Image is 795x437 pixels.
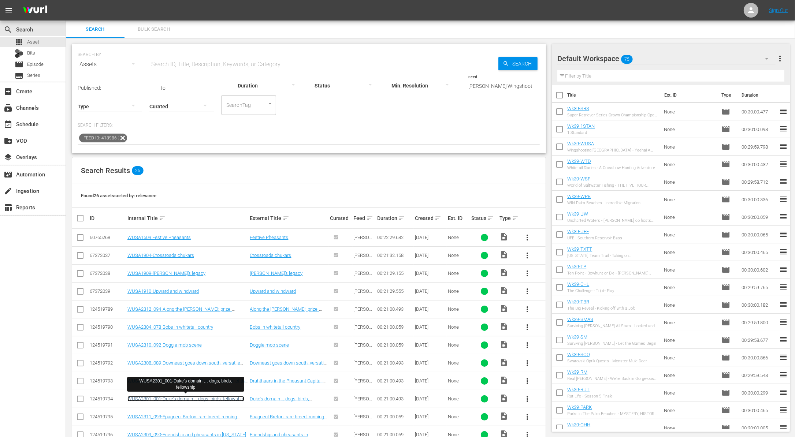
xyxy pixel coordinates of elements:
[4,104,12,112] span: Channels
[498,57,538,70] button: Search
[567,288,614,293] div: The Challenge - Triple Play
[377,342,413,348] div: 00:21:00.059
[519,300,536,318] button: more_vert
[499,340,508,349] span: Video
[567,176,590,182] a: Wk39-WSF
[15,71,23,80] span: Series
[661,279,719,296] td: None
[377,324,413,330] div: 00:21:00.059
[448,253,469,258] div: None
[499,376,508,385] span: Video
[779,195,788,203] span: reorder
[435,215,441,221] span: sort
[250,360,328,371] a: Downeast goes down south: versatile dog showcase
[27,61,44,68] span: Episode
[721,160,730,169] span: Episode
[739,243,779,261] td: 00:30:00.465
[567,324,658,328] div: Surviving [PERSON_NAME] All-Stars - Locked and Loaded
[523,233,532,242] span: more_vert
[779,335,788,344] span: reorder
[567,299,589,305] a: Wk39-TBR
[567,394,613,399] div: Rut Life - Season 5 Finale
[132,166,144,175] span: 26
[721,318,730,327] span: Episode
[377,360,413,366] div: 00:21:00.493
[779,353,788,362] span: reorder
[377,270,413,276] div: 00:21:29.155
[250,396,312,407] a: Duke's domain … dogs, birds, fellowship
[661,366,719,384] td: None
[250,214,328,223] div: External Title
[130,378,241,391] div: WUSA2301_001-Duke's domain … dogs, birds, fellowship
[661,261,719,279] td: None
[4,87,12,96] span: Create
[250,378,327,389] a: Drahthaars in the Pheasant Capital of the World
[721,213,730,221] span: Episode
[739,156,779,173] td: 00:30:00.432
[779,107,788,116] span: reorder
[661,314,719,331] td: None
[27,49,35,57] span: Bits
[739,261,779,279] td: 00:30:00.602
[567,201,640,205] div: WIld Palm Beaches - Incredible Migration
[499,268,508,277] span: Video
[161,85,166,91] span: to
[779,160,788,168] span: reorder
[721,300,730,309] span: Episode
[567,341,656,346] div: Surviving [PERSON_NAME] - Let the Games Begin
[523,341,532,350] span: more_vert
[660,85,717,105] th: Ext. ID
[4,6,13,15] span: menu
[81,166,130,175] span: Search Results
[448,288,469,294] div: None
[519,372,536,390] button: more_vert
[499,250,508,259] span: Video
[739,331,779,349] td: 00:29:58.677
[448,342,469,348] div: None
[567,229,589,234] a: Wk39-UFE
[739,384,779,401] td: 00:30:00.299
[90,324,125,330] div: 124519790
[567,352,590,357] a: Wk39-SOQ
[523,412,532,421] span: more_vert
[567,236,622,240] div: UFE - Southern Reservoir Bass
[567,113,658,117] div: Super Retriever Series Crown Championship Open Division Recap
[567,317,593,322] a: Wk39-SMAS
[519,247,536,264] button: more_vert
[721,265,730,274] span: Episode
[377,288,413,294] div: 00:21:29.555
[448,324,469,330] div: None
[354,324,375,363] span: [PERSON_NAME] Wingshooting [GEOGRAPHIC_DATA]
[18,2,53,19] img: ans4CAIJ8jUAAAAAAAAAAAAAAAAAAAAAAAAgQb4GAAAAAAAAAAAAAAAAAAAAAAAAJMjXAAAAAAAAAAAAAAAAAAAAAAAAgAT5G...
[27,38,39,46] span: Asset
[377,214,413,223] div: Duration
[415,253,446,258] div: [DATE]
[15,38,23,46] span: Asset
[661,226,719,243] td: None
[448,270,469,276] div: None
[523,377,532,385] span: more_vert
[4,120,12,129] span: Schedule
[721,230,730,239] span: Episode
[283,215,289,221] span: sort
[90,253,125,258] div: 67372037
[79,134,118,142] span: Feed ID: 418986
[448,215,469,221] div: Ext. ID
[776,50,784,67] button: more_vert
[519,408,536,426] button: more_vert
[354,396,375,434] span: [PERSON_NAME] Wingshooting [GEOGRAPHIC_DATA]
[523,287,532,296] span: more_vert
[739,366,779,384] td: 00:29:59.548
[721,125,730,134] span: Episode
[523,359,532,367] span: more_vert
[127,324,213,330] a: WUSA2304_078-Bobs in whitetail country
[448,414,469,419] div: None
[90,378,125,384] div: 124519793
[621,52,633,67] span: 75
[159,215,166,221] span: sort
[127,306,235,317] a: WUSA2312_094-Along the [PERSON_NAME]: prize-winning dogs deliver
[330,215,351,221] div: Curated
[721,195,730,204] span: Episode
[471,214,497,223] div: Status
[739,191,779,208] td: 00:30:00.336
